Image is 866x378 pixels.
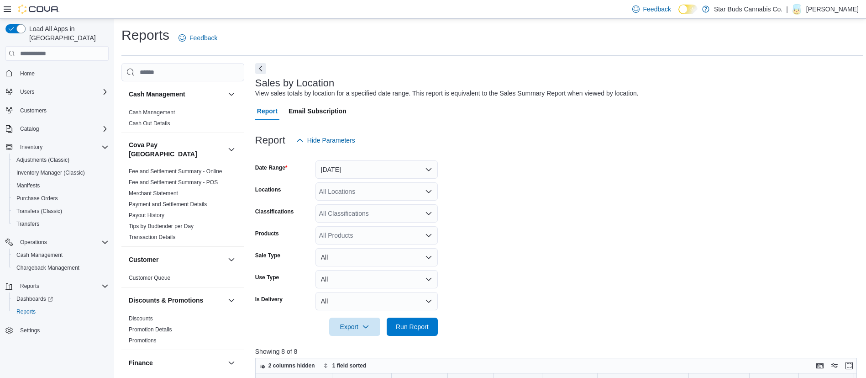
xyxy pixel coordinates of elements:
[9,293,112,305] a: Dashboards
[129,190,178,197] a: Merchant Statement
[129,337,157,344] a: Promotions
[20,107,47,114] span: Customers
[293,131,359,149] button: Hide Parameters
[20,88,34,96] span: Users
[20,125,39,133] span: Catalog
[9,192,112,205] button: Purchase Orders
[129,275,170,281] a: Customer Queue
[307,136,355,145] span: Hide Parameters
[315,248,438,266] button: All
[16,142,46,153] button: Inventory
[129,255,158,264] h3: Customer
[16,295,53,303] span: Dashboards
[129,296,203,305] h3: Discounts & Promotions
[13,180,109,191] span: Manifests
[16,308,36,315] span: Reports
[255,347,863,356] p: Showing 8 of 8
[5,63,109,361] nav: Complex example
[20,239,47,246] span: Operations
[13,193,109,204] span: Purchase Orders
[9,166,112,179] button: Inventory Manager (Classic)
[16,156,69,164] span: Adjustments (Classic)
[129,358,224,367] button: Finance
[16,86,38,97] button: Users
[786,4,788,15] p: |
[332,362,367,369] span: 1 field sorted
[129,255,224,264] button: Customer
[129,90,185,99] h3: Cash Management
[16,195,58,202] span: Purchase Orders
[129,315,153,322] span: Discounts
[335,318,375,336] span: Export
[9,179,112,192] button: Manifests
[16,105,109,116] span: Customers
[2,104,112,117] button: Customers
[129,168,222,175] a: Fee and Settlement Summary - Online
[121,166,244,246] div: Cova Pay [GEOGRAPHIC_DATA]
[20,327,40,334] span: Settings
[20,282,39,290] span: Reports
[16,220,39,228] span: Transfers
[16,142,109,153] span: Inventory
[255,252,280,259] label: Sale Type
[255,89,639,98] div: View sales totals by location for a specified date range. This report is equivalent to the Sales ...
[2,85,112,98] button: Users
[2,122,112,135] button: Catalog
[129,223,194,229] a: Tips by Budtender per Day
[129,234,175,241] span: Transaction Details
[9,305,112,318] button: Reports
[16,281,43,292] button: Reports
[13,262,109,273] span: Chargeback Management
[16,237,51,248] button: Operations
[13,293,109,304] span: Dashboards
[329,318,380,336] button: Export
[714,4,782,15] p: Star Buds Cannabis Co.
[226,357,237,368] button: Finance
[315,270,438,288] button: All
[257,102,278,120] span: Report
[425,232,432,239] button: Open list of options
[255,274,279,281] label: Use Type
[129,326,172,333] a: Promotion Details
[129,190,178,197] span: Merchant Statement
[16,325,43,336] a: Settings
[16,251,63,259] span: Cash Management
[129,234,175,240] a: Transaction Details
[175,29,221,47] a: Feedback
[129,358,153,367] h3: Finance
[16,123,42,134] button: Catalog
[129,179,218,186] a: Fee and Settlement Summary - POS
[16,169,85,176] span: Inventory Manager (Classic)
[20,144,42,151] span: Inventory
[13,262,83,273] a: Chargeback Management
[13,206,66,217] a: Transfers (Classic)
[255,186,281,193] label: Locations
[129,109,175,116] a: Cash Management
[289,102,346,120] span: Email Subscription
[13,154,73,165] a: Adjustments (Classic)
[2,66,112,80] button: Home
[129,315,153,322] a: Discounts
[643,5,671,14] span: Feedback
[13,306,109,317] span: Reports
[255,164,288,171] label: Date Range
[121,272,244,287] div: Customer
[16,182,40,189] span: Manifests
[396,322,429,331] span: Run Report
[9,154,112,166] button: Adjustments (Classic)
[16,86,109,97] span: Users
[13,306,39,317] a: Reports
[16,281,109,292] span: Reports
[129,120,170,127] span: Cash Out Details
[13,193,62,204] a: Purchase Orders
[268,362,315,369] span: 2 columns hidden
[121,313,244,350] div: Discounts & Promotions
[226,295,237,306] button: Discounts & Promotions
[129,212,164,219] span: Payout History
[13,154,109,165] span: Adjustments (Classic)
[129,140,224,159] button: Cova Pay [GEOGRAPHIC_DATA]
[678,5,698,14] input: Dark Mode
[678,14,679,15] span: Dark Mode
